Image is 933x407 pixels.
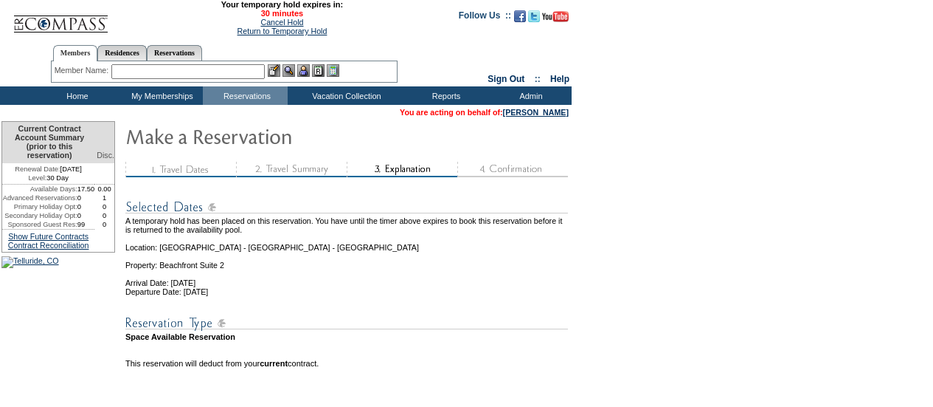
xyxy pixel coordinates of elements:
[459,9,511,27] td: Follow Us ::
[2,194,77,202] td: Advanced Reservations:
[125,332,570,341] td: Space Available Reservation
[237,27,327,35] a: Return to Temporary Hold
[125,252,570,270] td: Property: Beachfront Suite 2
[8,241,89,250] a: Contract Reconciliation
[535,74,541,84] span: ::
[94,185,114,194] td: 0.00
[125,121,420,151] img: Make Reservation
[8,232,89,241] a: Show Future Contracts
[260,18,303,27] a: Cancel Hold
[55,64,111,77] div: Member Name:
[77,220,95,229] td: 99
[457,162,568,177] img: step4_state1.gif
[94,202,114,211] td: 0
[297,64,310,77] img: Impersonate
[312,64,325,77] img: Reservations
[2,211,77,220] td: Secondary Holiday Opt:
[327,64,339,77] img: b_calculator.gif
[77,211,95,220] td: 0
[125,198,568,216] img: Reservation Dates
[268,64,280,77] img: b_edit.gif
[2,122,94,163] td: Current Contract Account Summary (prior to this reservation)
[77,202,95,211] td: 0
[2,185,77,194] td: Available Days:
[260,359,288,368] b: current
[15,165,60,174] span: Renewal Date:
[13,3,108,33] img: Compass Home
[147,45,202,61] a: Reservations
[125,359,570,368] td: This reservation will deduct from your contract.
[400,108,569,117] span: You are acting on behalf of:
[118,86,203,105] td: My Memberships
[487,86,572,105] td: Admin
[503,108,569,117] a: [PERSON_NAME]
[528,10,540,22] img: Follow us on Twitter
[125,234,570,252] td: Location: [GEOGRAPHIC_DATA] - [GEOGRAPHIC_DATA] - [GEOGRAPHIC_DATA]
[236,162,347,177] img: step2_state3.gif
[53,45,98,61] a: Members
[94,211,114,220] td: 0
[77,185,95,194] td: 17.50
[528,15,540,24] a: Follow us on Twitter
[125,162,236,177] img: step1_state3.gif
[97,151,114,160] span: Disc.
[116,9,448,18] span: 30 minutes
[125,314,568,332] img: Reservation Type
[203,86,288,105] td: Reservations
[125,216,570,234] td: A temporary hold has been placed on this reservation. You have until the timer above expires to b...
[2,174,94,185] td: 30 Day
[2,220,77,229] td: Sponsored Guest Res:
[542,15,569,24] a: Subscribe to our YouTube Channel
[2,202,77,211] td: Primary Holiday Opt:
[402,86,487,105] td: Reports
[28,174,46,182] span: Level:
[514,10,526,22] img: Become our fan on Facebook
[288,86,402,105] td: Vacation Collection
[2,163,94,174] td: [DATE]
[282,64,295,77] img: View
[514,15,526,24] a: Become our fan on Facebook
[97,45,147,61] a: Residences
[94,194,114,202] td: 1
[94,220,114,229] td: 0
[1,256,59,268] img: Telluride, CO
[33,86,118,105] td: Home
[550,74,569,84] a: Help
[125,287,570,296] td: Departure Date: [DATE]
[125,270,570,287] td: Arrival Date: [DATE]
[77,194,95,202] td: 0
[488,74,524,84] a: Sign Out
[347,162,457,177] img: step3_state2.gif
[542,11,569,22] img: Subscribe to our YouTube Channel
